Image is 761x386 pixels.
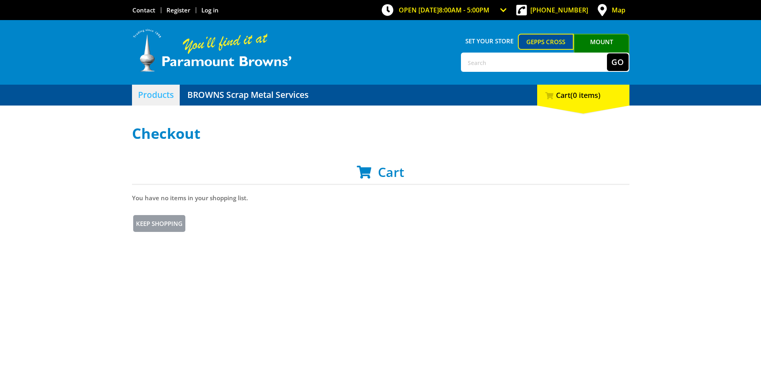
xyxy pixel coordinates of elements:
[574,34,629,64] a: Mount [PERSON_NAME]
[461,34,518,48] span: Set your store
[570,90,601,100] span: (0 items)
[378,163,404,181] span: Cart
[132,126,629,142] h1: Checkout
[537,85,629,106] div: Cart
[399,6,489,14] span: OPEN [DATE]
[607,53,629,71] button: Go
[166,6,190,14] a: Go to the registration page
[132,6,155,14] a: Go to the Contact page
[132,214,187,233] a: Keep Shopping
[132,28,292,73] img: Paramount Browns'
[439,6,489,14] span: 8:00am - 5:00pm
[462,53,607,71] input: Search
[132,193,629,203] p: You have no items in your shopping list.
[181,85,315,106] a: Go to the BROWNS Scrap Metal Services page
[518,34,574,50] a: Gepps Cross
[201,6,219,14] a: Log in
[132,85,180,106] a: Go to the Products page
